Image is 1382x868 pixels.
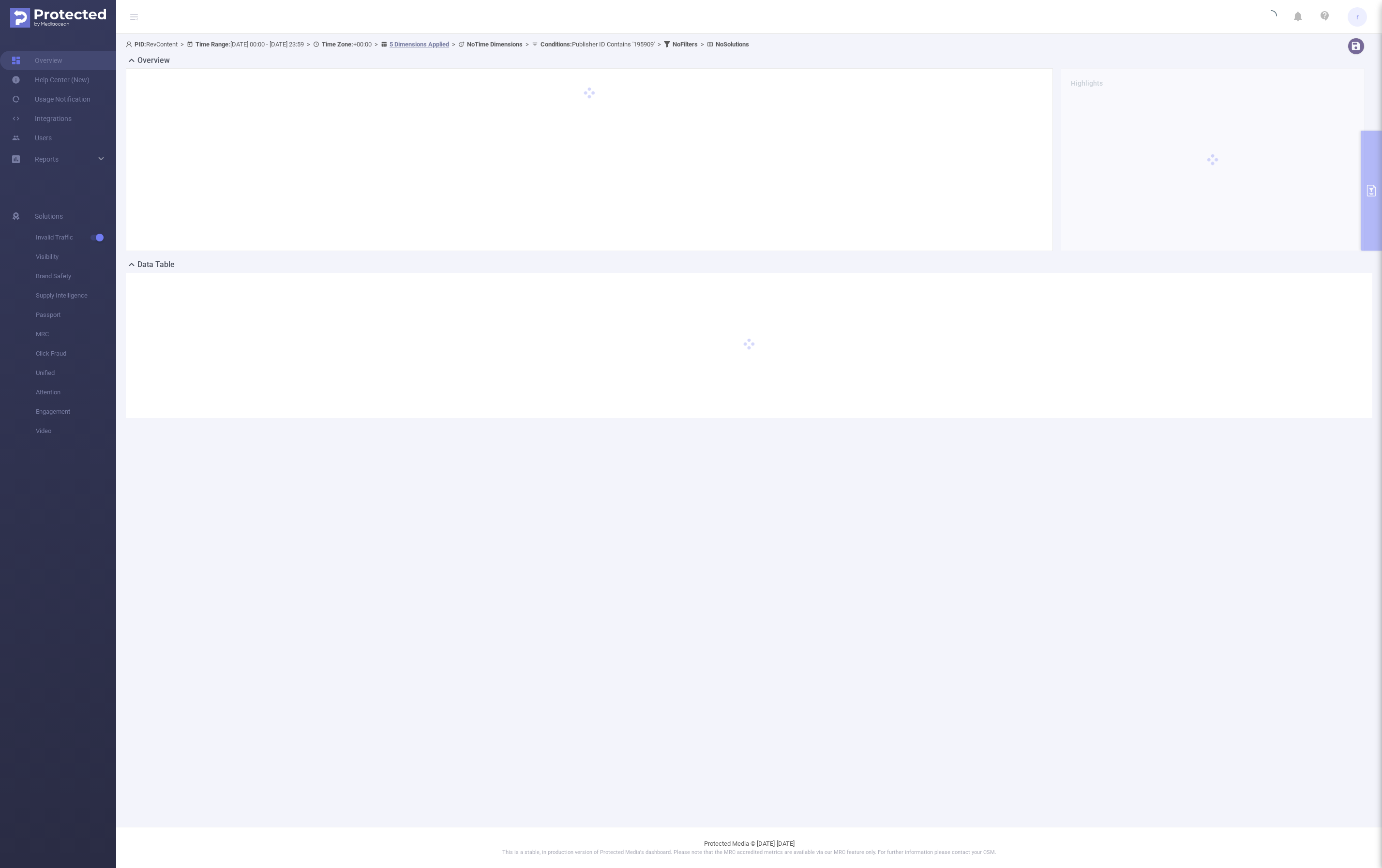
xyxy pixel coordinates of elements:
span: RevContent [DATE] 00:00 - [DATE] 23:59 +00:00 [126,41,749,48]
span: > [372,41,381,48]
a: Help Center (New) [12,70,90,90]
span: Video [36,421,116,441]
span: r [1356,7,1359,27]
a: Users [12,128,52,148]
h2: Overview [137,55,170,66]
a: Integrations [12,109,72,128]
span: > [178,41,187,48]
b: Conditions : [541,41,572,48]
span: Unified [36,363,116,383]
span: > [449,41,458,48]
span: > [304,41,313,48]
span: Visibility [36,247,116,267]
span: Invalid Traffic [36,228,116,247]
img: Protected Media [10,8,106,28]
b: No Filters [673,41,698,48]
span: Brand Safety [36,267,116,286]
b: No Solutions [716,41,749,48]
b: Time Range: [195,41,230,48]
b: Time Zone: [322,41,353,48]
b: PID: [135,41,146,48]
span: Publisher ID Contains '195909' [541,41,655,48]
p: This is a stable, in production version of Protected Media's dashboard. Please note that the MRC ... [140,849,1358,857]
i: icon: user [126,41,135,47]
footer: Protected Media © [DATE]-[DATE] [116,827,1382,868]
span: > [698,41,707,48]
span: Supply Intelligence [36,286,116,305]
a: Overview [12,51,62,70]
span: > [655,41,664,48]
span: Engagement [36,402,116,421]
span: Click Fraud [36,344,116,363]
span: Passport [36,305,116,325]
a: Usage Notification [12,90,90,109]
h2: Data Table [137,259,175,270]
u: 5 Dimensions Applied [390,41,449,48]
a: Reports [35,150,59,169]
i: icon: loading [1265,10,1277,24]
span: Solutions [35,207,63,226]
span: Attention [36,383,116,402]
span: Reports [35,155,59,163]
span: MRC [36,325,116,344]
b: No Time Dimensions [467,41,523,48]
span: > [523,41,532,48]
